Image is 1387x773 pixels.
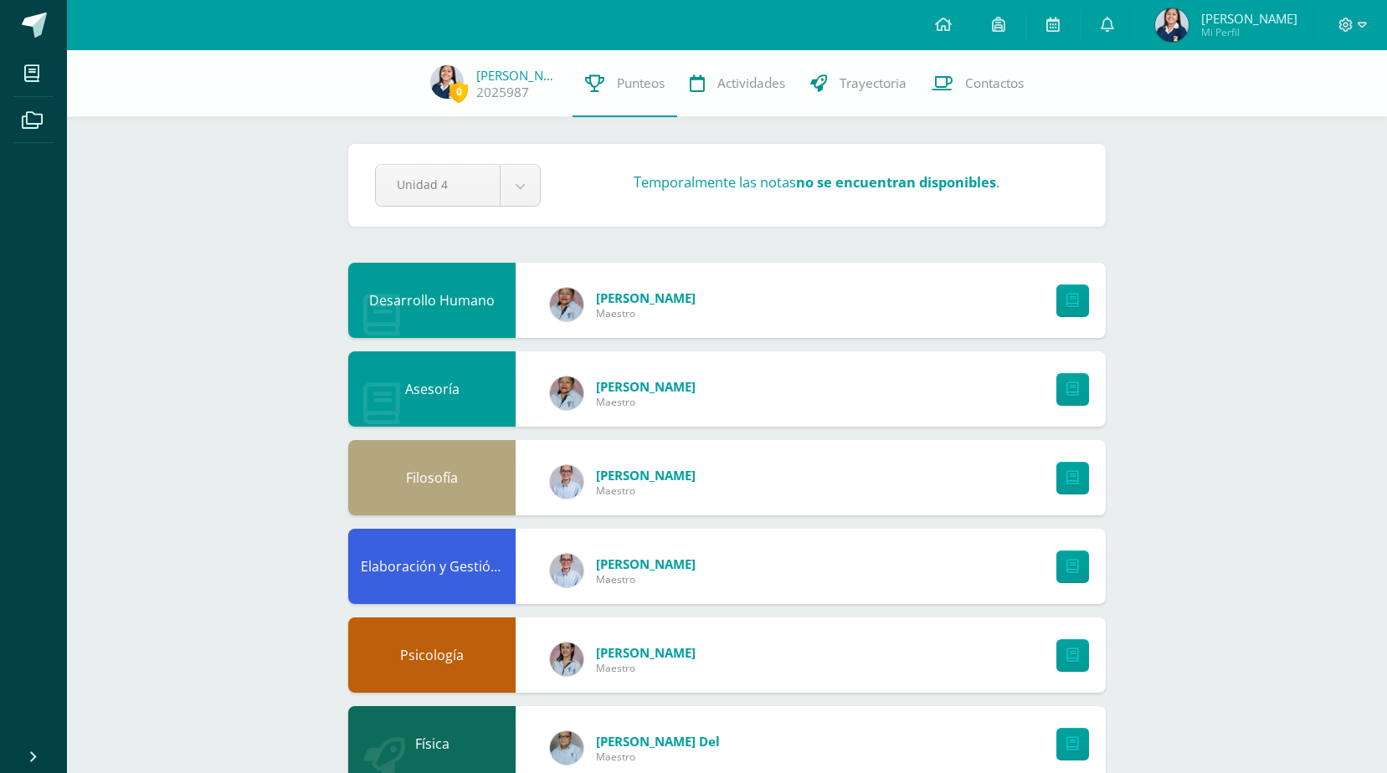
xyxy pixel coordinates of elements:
a: Trayectoria [798,50,919,117]
span: [PERSON_NAME] [596,378,696,395]
img: 9bda7905687ab488ca4bd408901734b0.png [550,731,583,765]
img: 05091304216df6e21848a617ddd75094.png [550,465,583,499]
span: [PERSON_NAME] [596,644,696,661]
span: [PERSON_NAME] [596,555,696,572]
div: Asesoría [348,351,516,427]
a: Contactos [919,50,1036,117]
span: Contactos [965,74,1024,92]
span: Maestro [596,661,696,675]
span: Trayectoria [840,74,907,92]
img: 5203b0ba2940722a7766a360d72026f2.png [1155,8,1189,42]
a: [PERSON_NAME] [476,67,560,84]
span: Actividades [717,74,785,92]
div: Psicología [348,617,516,693]
img: 35a8d4e6a1de136e1f9cf0fc85b62773.png [550,642,583,676]
a: Actividades [677,50,798,117]
span: [PERSON_NAME] [596,289,696,306]
img: f9f79b6582c409e48e29a3a1ed6b6674.png [550,376,583,410]
a: 2025987 [476,84,529,101]
div: Elaboración y Gestión de Proyectos [348,529,516,604]
h3: Temporalmente las notas . [634,172,999,192]
span: [PERSON_NAME] del [596,733,720,750]
span: [PERSON_NAME] [596,467,696,484]
span: Maestro [596,484,696,498]
strong: no se encuentran disponibles [796,173,996,192]
span: Punteos [617,74,665,92]
div: Filosofía [348,440,516,515]
img: 05091304216df6e21848a617ddd75094.png [550,554,583,587]
img: f9f79b6582c409e48e29a3a1ed6b6674.png [550,288,583,321]
div: Desarrollo Humano [348,263,516,338]
span: Maestro [596,395,696,409]
img: 5203b0ba2940722a7766a360d72026f2.png [430,65,464,99]
span: Maestro [596,572,696,586]
a: Punteos [573,50,677,117]
span: 0 [449,81,468,102]
span: Mi Perfil [1201,25,1297,39]
span: Maestro [596,750,720,764]
span: Unidad 4 [397,165,479,204]
span: [PERSON_NAME] [1201,10,1297,27]
a: Unidad 4 [376,165,540,206]
span: Maestro [596,306,696,320]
